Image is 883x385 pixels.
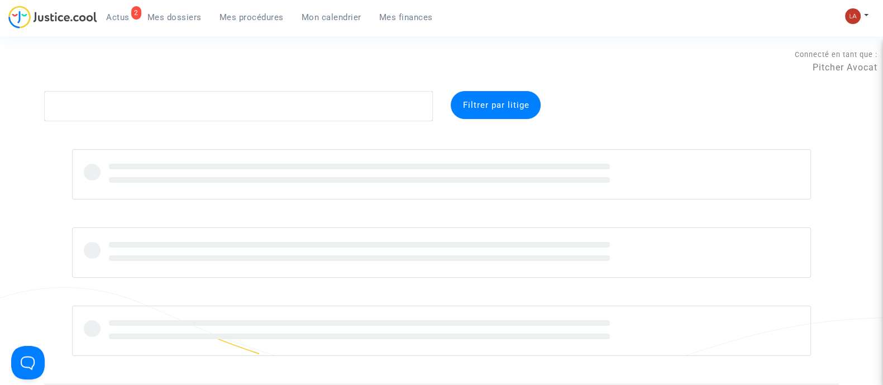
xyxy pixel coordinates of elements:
a: Mes finances [370,9,442,26]
span: Connecté en tant que : [795,50,877,59]
div: 2 [131,6,141,20]
span: Mon calendrier [302,12,361,22]
span: Mes dossiers [147,12,202,22]
span: Filtrer par litige [462,100,529,110]
a: 2Actus [97,9,139,26]
a: Mes procédures [211,9,293,26]
iframe: Help Scout Beacon - Open [11,346,45,379]
img: jc-logo.svg [8,6,97,28]
a: Mes dossiers [139,9,211,26]
span: Mes finances [379,12,433,22]
span: Actus [106,12,130,22]
a: Mon calendrier [293,9,370,26]
img: 3f9b7d9779f7b0ffc2b90d026f0682a9 [845,8,861,24]
span: Mes procédures [219,12,284,22]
